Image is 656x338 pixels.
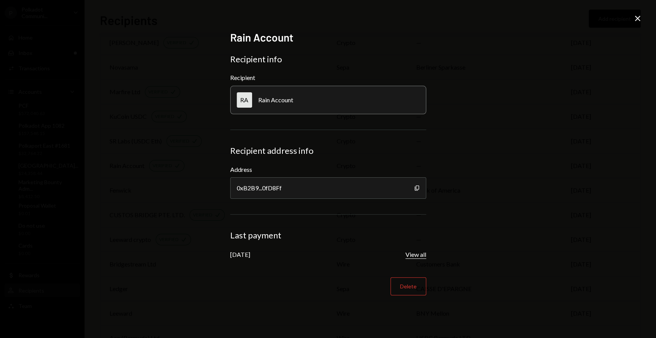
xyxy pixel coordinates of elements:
button: View all [405,251,426,259]
div: RA [237,92,252,108]
div: Recipient [230,74,426,81]
div: [DATE] [230,251,250,258]
h2: Rain Account [230,30,426,45]
div: 0xB2B9...0fD8Ff [230,177,426,199]
div: Recipient address info [230,145,426,156]
label: Address [230,165,426,174]
div: Rain Account [258,96,293,103]
div: Recipient info [230,54,426,65]
div: Last payment [230,230,426,241]
button: Delete [390,277,426,295]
